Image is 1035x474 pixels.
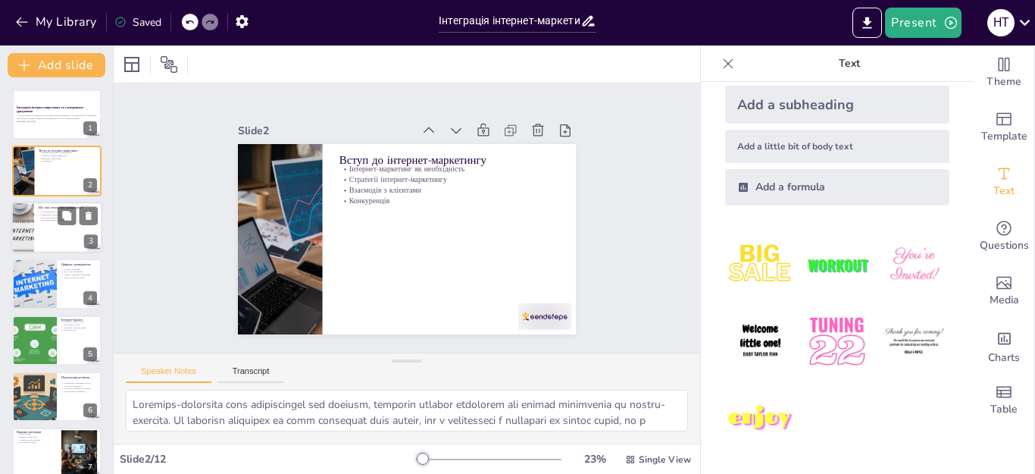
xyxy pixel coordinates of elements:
[61,381,97,385] p: Покращення державних послуг
[83,460,97,474] div: 7
[885,8,961,38] button: Present
[39,218,98,221] p: Демократизація суспільства
[61,388,97,391] p: Прозорість державних установ
[17,436,57,439] p: Цифрова грамотність
[974,264,1034,319] div: Add images, graphics, shapes or video
[386,144,524,328] p: Взаємодія з клієнтами
[17,115,97,120] p: У цій презентації розглядається інтеграція інтернет-маркетингу та електронного урядування, перспе...
[61,391,97,394] p: Громадянська активність
[83,178,97,192] div: 2
[126,366,211,383] button: Speaker Notes
[114,15,161,30] div: Saved
[83,347,97,361] div: 5
[990,292,1019,309] span: Media
[61,274,97,277] p: Участь у цифрових ініціативах
[802,230,872,300] img: 2.jpeg
[39,210,98,213] p: Спрощення доступу до послуг
[993,183,1015,199] span: Text
[17,430,57,435] p: Виклики інтеграції
[974,100,1034,155] div: Add ready made slides
[61,320,97,323] p: Зручність використання
[408,124,549,312] p: Вступ до інтернет-маркетингу
[61,375,97,380] p: Перспективи розвитку
[61,317,97,322] p: Інтернет-банкінг
[373,26,487,175] div: Slide 2
[17,439,57,442] p: Адаптація законодавства
[990,401,1018,418] span: Table
[12,89,102,140] div: 1
[974,46,1034,100] div: Change the overall theme
[12,372,102,422] div: 6
[17,441,57,444] p: Виклики для уряду
[725,384,796,454] img: 7.jpeg
[61,328,97,331] p: Економія часу
[852,8,882,38] button: Export to PowerPoint
[217,366,285,383] button: Transcript
[980,237,1029,254] span: Questions
[802,306,872,377] img: 5.jpeg
[61,323,97,326] p: Доступність послуг
[39,216,98,219] p: Прозорість урядових структур
[974,373,1034,428] div: Add a table
[725,86,949,124] div: Add a subheading
[39,148,97,152] p: Вступ до інтернет-маркетингу
[725,169,949,206] div: Add a formula
[987,9,1015,36] div: Н Т
[39,206,98,210] p: Що таке електронне урядування?
[39,151,97,154] p: Інтернет-маркетинг як необхідність
[11,10,103,34] button: My Library
[17,433,57,436] p: Безпека даних
[987,8,1015,38] button: Н Т
[80,206,98,224] button: Delete Slide
[987,74,1021,90] span: Theme
[725,230,796,300] img: 1.jpeg
[61,276,97,279] p: Захист особистих даних
[160,55,178,74] span: Position
[39,159,97,162] p: Конкуренція
[39,213,98,216] p: Зменшення бюрократії
[394,138,532,322] p: Стратегії інтернет-маркетингу
[61,271,97,274] p: Доступ до інформації
[981,128,1027,145] span: Template
[120,452,416,466] div: Slide 2 / 12
[61,326,97,329] p: Додаткові онлайн-сервіси
[11,202,102,253] div: 3
[974,155,1034,209] div: Add text boxes
[83,291,97,305] div: 4
[974,319,1034,373] div: Add charts and graphs
[126,390,688,432] textarea: Loremips-dolorsita cons adipiscingel sed doeiusm, temporin utlabor etdolorem ali enimad minimveni...
[402,131,540,315] p: Інтернет-маркетинг як необхідність
[740,46,958,82] p: Text
[17,120,97,123] p: Generated with [URL]
[8,53,105,77] button: Add slide
[61,262,97,267] p: Цифрове громадянство
[12,315,102,366] div: 5
[377,150,514,334] p: Конкуренція
[83,403,97,417] div: 6
[83,121,97,135] div: 1
[988,350,1020,366] span: Charts
[725,130,949,163] div: Add a little bit of body text
[639,454,691,466] span: Single View
[577,452,613,466] div: 23 %
[39,157,97,160] p: Взаємодія з клієнтами
[439,10,580,32] input: Insert title
[725,306,796,377] img: 4.jpeg
[84,234,98,248] div: 3
[12,146,102,196] div: 2
[58,206,76,224] button: Duplicate Slide
[879,306,949,377] img: 6.jpeg
[12,259,102,309] div: 4
[879,230,949,300] img: 3.jpeg
[61,385,97,388] p: Залучення громадян
[39,154,97,157] p: Стратегії інтернет-маркетингу
[17,105,83,114] strong: Інтеграція інтернет-маркетингу та електронного урядування
[974,209,1034,264] div: Get real-time input from your audience
[61,268,97,271] p: Права та обов'язки
[120,52,144,77] div: Layout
